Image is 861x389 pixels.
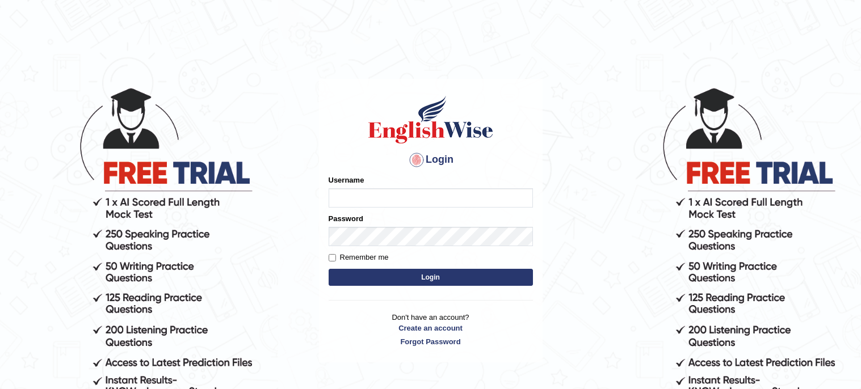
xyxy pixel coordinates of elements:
p: Don't have an account? [329,312,533,347]
a: Forgot Password [329,336,533,347]
button: Login [329,269,533,286]
label: Username [329,175,364,185]
h4: Login [329,151,533,169]
input: Remember me [329,254,336,261]
label: Remember me [329,252,389,263]
img: Logo of English Wise sign in for intelligent practice with AI [366,94,495,145]
a: Create an account [329,323,533,333]
label: Password [329,213,363,224]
